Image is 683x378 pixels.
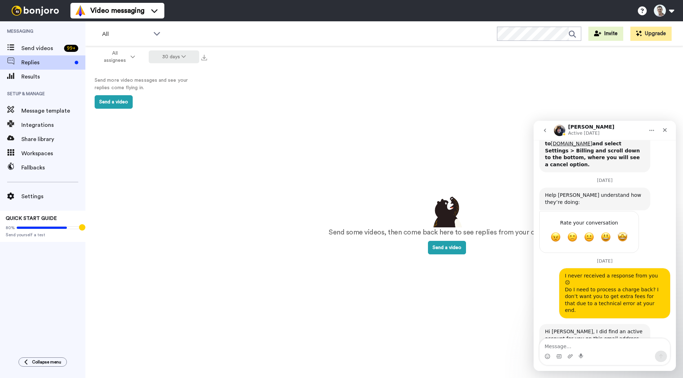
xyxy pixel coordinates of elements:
[6,203,137,283] div: Johann says…
[84,111,94,121] span: Amazing
[102,30,150,38] span: All
[21,192,85,201] span: Settings
[21,58,72,67] span: Replies
[21,163,85,172] span: Fallbacks
[21,107,85,115] span: Message template
[67,111,77,121] span: Great
[95,95,133,109] button: Send a video
[75,5,86,16] img: vm-color.svg
[17,111,27,121] span: Terrible
[21,121,85,129] span: Integrations
[11,18,17,24] img: website_grey.svg
[26,147,137,198] div: I never received a response from you ☹Do I need to process a charge back? I don’t want you to get...
[201,55,207,60] img: export.svg
[79,224,85,231] div: Tooltip anchor
[428,241,466,254] button: Send a video
[13,98,98,106] div: Rate your conversation
[149,50,200,63] button: 30 days
[6,225,15,231] span: 80%
[90,6,144,16] span: Video messaging
[588,27,623,41] button: Invite
[19,45,25,50] img: tab_domain_overview_orange.svg
[6,216,57,221] span: QUICK START GUIDE
[71,45,76,50] img: tab_keywords_by_traffic_grey.svg
[429,195,465,227] img: results-emptystates.png
[11,207,111,263] div: Hi [PERSON_NAME], I did find an active account for you on this email address.
[34,111,44,121] span: Bad
[100,50,129,64] span: All assignees
[199,52,209,62] button: Export all results that match these filters now.
[6,203,117,268] div: Hi [PERSON_NAME], I did find an active account for you on this email address.[EMAIL_ADDRESS][DOMA...
[630,27,672,41] button: Upgrade
[51,111,60,121] span: OK
[21,135,85,144] span: Share library
[9,6,62,16] img: bj-logo-header-white.svg
[22,233,28,238] button: Gif picker
[534,121,676,371] iframe: To enrich screen reader interactions, please activate Accessibility in Grammarly extension settings
[6,90,137,138] div: Operator says…
[428,245,466,250] a: Send a video
[6,218,136,230] textarea: Message…
[18,357,67,367] button: Collapse menu
[6,57,137,67] div: [DATE]
[18,18,78,24] div: Domain: [DOMAIN_NAME]
[20,11,35,17] div: v 4.0.25
[11,11,17,17] img: logo_orange.svg
[11,71,111,85] div: Help [PERSON_NAME] understand how they’re doing:
[121,230,133,241] button: Send a message…
[31,152,131,194] div: I never received a response from you ☹ Do I need to process a charge back? I don’t want you to ge...
[27,45,64,50] div: Domain Overview
[11,233,17,238] button: Emoji picker
[21,44,61,53] span: Send videos
[17,20,59,26] a: [DOMAIN_NAME]
[329,227,565,238] p: Send some videos, then come back here to see replies from your customers.
[87,47,149,67] button: All assignees
[6,67,117,89] div: Help [PERSON_NAME] understand how they’re doing:
[6,67,137,90] div: Operator says…
[64,45,78,52] div: 99 +
[34,233,39,238] button: Upload attachment
[6,138,137,147] div: [DATE]
[6,147,137,204] div: Daniel says…
[45,233,51,238] button: Start recording
[32,359,61,365] span: Collapse menu
[21,149,85,158] span: Workspaces
[79,45,120,50] div: Keywords by Traffic
[21,72,85,81] span: Results
[95,77,201,92] p: Send more video messages and see your replies come flying in.
[6,232,80,238] span: Send yourself a test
